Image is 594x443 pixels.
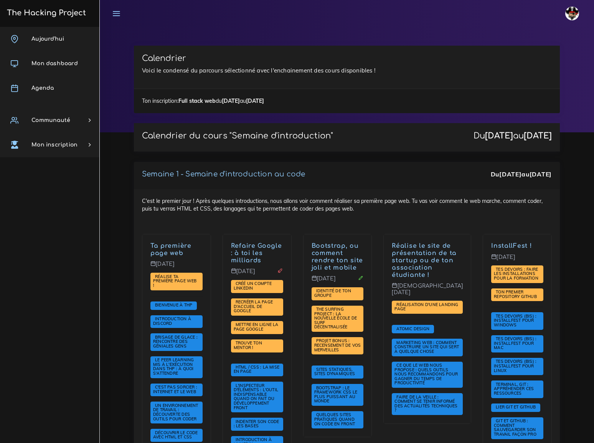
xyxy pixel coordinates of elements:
[142,66,552,75] p: Voici le condensé du parcours sélectionné avec l'enchainement des cours disponibles !
[234,383,278,410] a: L'inspecteur d'éléments : l'outil indispensable quand on fait du développement front
[494,336,536,351] a: Tes devoirs (bis) : Installfest pour MAC
[234,340,262,350] span: Trouve ton mentor !
[150,261,203,273] p: [DATE]
[150,242,191,257] a: Ta première page web
[494,418,538,437] a: Git et GitHub : comment sauvegarder son travail façon pro
[314,306,357,329] span: The Surfing Project : la nouvelle école de surf décentralisée
[153,430,198,440] a: Découvrir le code avec HTML et CSS
[394,362,458,385] span: Ce que le web nous propose : quels outils nous recommandons pour gagner du temps de productivité
[314,412,357,427] a: Quelques sites pratiques quand on code en front
[153,335,198,349] a: Brisage de glace : rencontre des géniales gens
[494,289,539,299] span: Ton premier repository GitHub
[5,9,86,17] h3: The Hacking Project
[234,419,279,429] a: Indenter son code : les bases
[31,61,78,66] span: Mon dashboard
[530,170,552,178] strong: [DATE]
[499,170,521,178] strong: [DATE]
[494,290,539,300] a: Ton premier repository GitHub
[153,303,194,308] a: Bienvenue à THP
[491,170,552,179] div: Du au
[314,385,357,404] a: Bootstrap : le framework CSS le plus puissant au monde
[234,341,262,351] a: Trouve ton mentor !
[394,326,431,331] a: Atomic Design
[153,274,197,288] a: Réalise ta première page web !
[394,363,458,386] a: Ce que le web nous propose : quels outils nous recommandons pour gagner du temps de productivité
[494,314,536,328] a: Tes devoirs (bis) : Installfest pour Windows
[153,316,191,326] a: Introduction à Discord
[234,300,273,314] a: Recréer la page d'accueil de Google
[524,131,552,140] strong: [DATE]
[234,365,279,375] a: HTML / CSS : la mise en page
[494,382,534,396] a: Terminal, Git : appréhender ces ressources
[565,7,579,20] img: avatar
[485,131,513,140] strong: [DATE]
[153,302,194,308] span: Bienvenue à THP
[314,338,361,352] a: PROJET BONUS : recensement de vos merveilles
[178,97,216,104] strong: Full stack web
[231,242,282,264] a: Refaire Google : à toi les milliards
[31,142,78,148] span: Mon inscription
[153,385,198,395] a: C'est pas sorcier : internet et le web
[392,283,463,301] p: [DEMOGRAPHIC_DATA][DATE]
[491,242,532,249] a: InstallFest !
[142,170,305,178] a: Semaine 1 - Semaine d'introduction au code
[394,394,457,413] a: Faire de la veille : comment se tenir informé des actualités techniques ?
[222,97,240,104] strong: [DATE]
[494,267,540,281] a: Tes devoirs : faire les installations pour la formation
[142,54,552,63] h3: Calendrier
[491,254,543,266] p: [DATE]
[153,403,199,422] a: Un environnement de travail : découverte des outils pour coder
[31,117,70,123] span: Communauté
[134,89,560,113] div: Ton inscription: du au
[312,275,364,288] p: [DATE]
[153,357,194,376] a: Le Peer learning mis à l'exécution dans THP : à quoi s'attendre
[314,307,357,330] a: The Surfing Project : la nouvelle école de surf décentralisée
[231,268,283,280] p: [DATE]
[142,131,333,141] p: Calendrier du cours "Semaine d'introduction"
[392,242,457,278] a: Réalise le site de présentation de ta startup ou de ton association étudiante !
[234,281,272,291] a: Créé un compte LinkedIn
[494,359,536,373] a: Tes devoirs (bis) : Installfest pour Linux
[314,367,357,377] a: Sites statiques, sites dynamiques
[153,334,198,349] span: Brisage de glace : rencontre des géniales gens
[394,340,459,354] a: Marketing web : comment construire un site qui sert à quelque chose
[246,97,264,104] strong: [DATE]
[234,322,279,332] a: Mettre en ligne la page Google
[153,384,198,394] span: C'est pas sorcier : internet et le web
[494,404,538,410] span: Lier Git et Github
[314,288,351,298] a: Identité de ton groupe
[494,336,536,350] span: Tes devoirs (bis) : Installfest pour MAC
[234,299,273,313] span: Recréer la page d'accueil de Google
[394,302,458,312] a: Réalisation d'une landing page
[312,242,363,271] a: Bootstrap, ou comment rendre ton site joli et mobile
[31,36,64,42] span: Aujourd'hui
[494,313,536,328] span: Tes devoirs (bis) : Installfest pour Windows
[31,85,54,91] span: Agenda
[234,364,279,374] span: HTML / CSS : la mise en page
[494,405,538,410] a: Lier Git et Github
[474,131,552,141] div: Du au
